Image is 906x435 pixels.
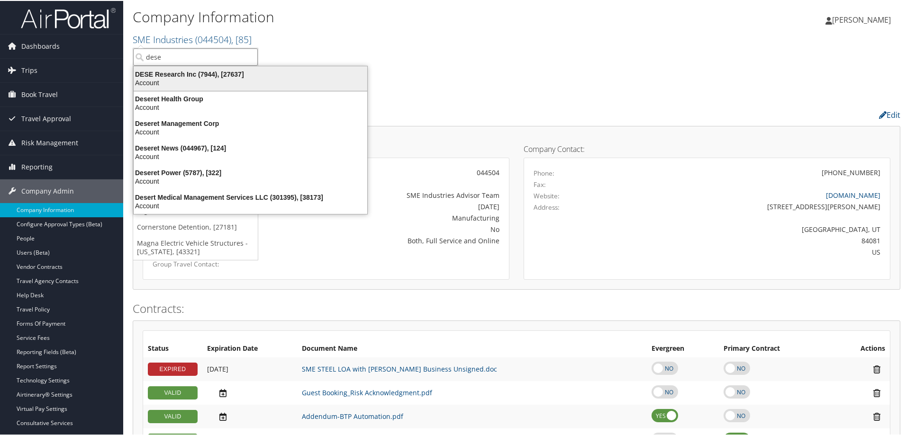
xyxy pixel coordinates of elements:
div: Account [128,201,373,209]
div: Deseret Management Corp [128,118,373,127]
h2: Contracts: [133,300,900,316]
span: [DATE] [207,364,228,373]
div: Account [128,176,373,185]
div: Deseret News (044967), [124] [128,143,373,151]
span: Reporting [21,154,53,178]
span: [PERSON_NAME] [832,14,891,24]
div: SME Industries Advisor Team [273,189,499,199]
span: ( 044504 ) [195,32,231,45]
span: Dashboards [21,34,60,57]
th: Evergreen [647,339,719,356]
a: [PERSON_NAME] [825,5,900,33]
div: Account [128,127,373,135]
label: Website: [534,190,560,200]
i: Remove Contract [869,364,885,373]
div: EXPIRED [148,362,198,375]
div: DESE Research Inc (7944), [27637] [128,69,373,78]
div: Deseret Health Group [128,94,373,102]
div: Manufacturing [273,212,499,222]
a: Cornerstone Detention, [27181] [133,218,258,234]
th: Actions [832,339,890,356]
div: Deseret Power (5787), [322] [128,168,373,176]
i: Remove Contract [869,411,885,421]
label: Address: [534,202,560,211]
input: Search Accounts [133,47,258,65]
div: Account [128,78,373,86]
th: Primary Contract [719,339,832,356]
h4: Company Contact: [524,144,890,152]
th: Document Name [297,339,647,356]
th: Status [143,339,202,356]
div: Add/Edit Date [207,364,292,373]
a: Edit [879,109,900,119]
a: Addendum-BTP Automation.pdf [302,411,403,420]
span: , [ 85 ] [231,32,252,45]
label: Phone: [534,168,554,177]
div: Account [128,151,373,160]
div: [STREET_ADDRESS][PERSON_NAME] [624,201,881,211]
div: Add/Edit Date [207,411,292,421]
a: [DOMAIN_NAME] [826,190,880,199]
img: airportal-logo.png [21,6,116,28]
th: Expiration Date [202,339,297,356]
div: VALID [148,409,198,422]
div: [GEOGRAPHIC_DATA], UT [624,223,881,233]
label: Group Travel Contact: [153,258,259,268]
div: No [273,223,499,233]
span: Company Admin [21,178,74,202]
div: [DATE] [273,201,499,211]
span: Trips [21,58,37,81]
div: [PHONE_NUMBER] [822,167,880,177]
div: 044504 [273,167,499,177]
h2: Company Profile: [133,106,640,122]
a: SME Industries [133,32,252,45]
div: Add/Edit Date [207,387,292,397]
div: 84081 [624,235,881,245]
span: Travel Approval [21,106,71,130]
label: Fax: [534,179,546,188]
i: Remove Contract [869,387,885,397]
div: Account [128,102,373,111]
div: US [624,246,881,256]
div: Desert Medical Management Services LLC (301395), [38173] [128,192,373,201]
span: Risk Management [21,130,78,154]
a: SME STEEL LOA with [PERSON_NAME] Business Unsigned.doc [302,364,497,373]
div: VALID [148,385,198,399]
h1: Company Information [133,6,644,26]
a: Magna Electric Vehicle Structures - [US_STATE], [43321] [133,234,258,259]
a: Guest Booking_Risk Acknowledgment.pdf [302,387,432,396]
span: Book Travel [21,82,58,106]
div: Both, Full Service and Online [273,235,499,245]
